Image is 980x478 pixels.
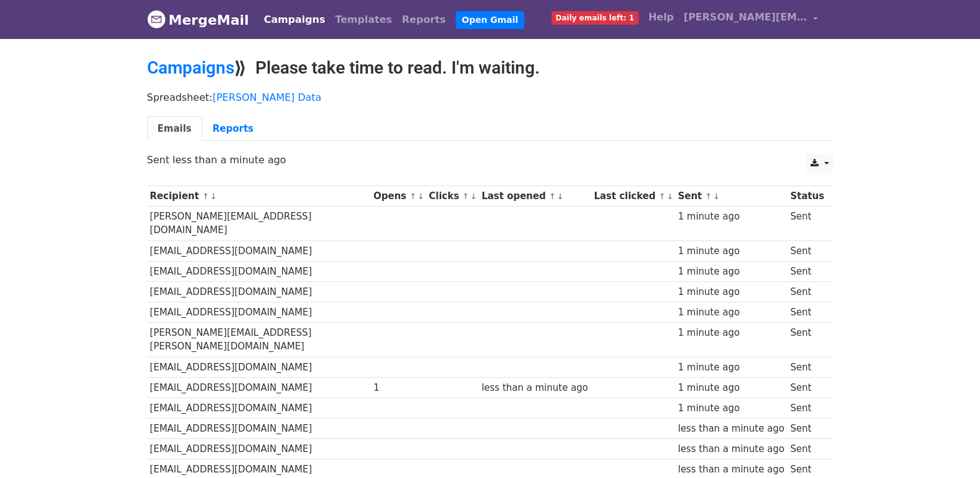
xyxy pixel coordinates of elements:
[678,381,784,395] div: 1 minute ago
[147,241,371,261] td: [EMAIL_ADDRESS][DOMAIN_NAME]
[147,398,371,418] td: [EMAIL_ADDRESS][DOMAIN_NAME]
[147,58,234,78] a: Campaigns
[370,186,426,207] th: Opens
[147,261,371,281] td: [EMAIL_ADDRESS][DOMAIN_NAME]
[678,463,784,477] div: less than a minute ago
[787,207,827,241] td: Sent
[147,116,202,142] a: Emails
[667,192,673,201] a: ↓
[787,302,827,323] td: Sent
[259,7,330,32] a: Campaigns
[787,419,827,439] td: Sent
[482,381,588,395] div: less than a minute ago
[147,439,371,459] td: [EMAIL_ADDRESS][DOMAIN_NAME]
[787,323,827,357] td: Sent
[678,442,784,456] div: less than a minute ago
[787,439,827,459] td: Sent
[787,186,827,207] th: Status
[713,192,720,201] a: ↓
[678,361,784,375] div: 1 minute ago
[147,153,833,166] p: Sent less than a minute ago
[787,398,827,418] td: Sent
[678,244,784,258] div: 1 minute ago
[373,381,423,395] div: 1
[644,5,679,30] a: Help
[147,91,833,104] p: Spreadsheet:
[426,186,479,207] th: Clicks
[471,192,477,201] a: ↓
[479,186,591,207] th: Last opened
[147,281,371,302] td: [EMAIL_ADDRESS][DOMAIN_NAME]
[787,357,827,377] td: Sent
[678,210,784,224] div: 1 minute ago
[417,192,424,201] a: ↓
[678,305,784,320] div: 1 minute ago
[678,265,784,279] div: 1 minute ago
[787,377,827,398] td: Sent
[462,192,469,201] a: ↑
[213,92,322,103] a: [PERSON_NAME] Data
[658,192,665,201] a: ↑
[591,186,675,207] th: Last clicked
[678,326,784,340] div: 1 minute ago
[147,207,371,241] td: [PERSON_NAME][EMAIL_ADDRESS][DOMAIN_NAME]
[787,261,827,281] td: Sent
[202,116,264,142] a: Reports
[705,192,712,201] a: ↑
[679,5,824,34] a: [PERSON_NAME][EMAIL_ADDRESS][DOMAIN_NAME]
[787,241,827,261] td: Sent
[787,281,827,302] td: Sent
[147,7,249,33] a: MergeMail
[330,7,397,32] a: Templates
[147,58,833,79] h2: ⟫ Please take time to read. I'm waiting.
[684,10,807,25] span: [PERSON_NAME][EMAIL_ADDRESS][DOMAIN_NAME]
[678,401,784,416] div: 1 minute ago
[557,192,564,201] a: ↓
[147,419,371,439] td: [EMAIL_ADDRESS][DOMAIN_NAME]
[147,357,371,377] td: [EMAIL_ADDRESS][DOMAIN_NAME]
[552,11,639,25] span: Daily emails left: 1
[397,7,451,32] a: Reports
[147,323,371,357] td: [PERSON_NAME][EMAIL_ADDRESS][PERSON_NAME][DOMAIN_NAME]
[678,285,784,299] div: 1 minute ago
[147,302,371,323] td: [EMAIL_ADDRESS][DOMAIN_NAME]
[547,5,644,30] a: Daily emails left: 1
[147,377,371,398] td: [EMAIL_ADDRESS][DOMAIN_NAME]
[456,11,524,29] a: Open Gmail
[549,192,556,201] a: ↑
[202,192,209,201] a: ↑
[210,192,217,201] a: ↓
[409,192,416,201] a: ↑
[675,186,788,207] th: Sent
[678,422,784,436] div: less than a minute ago
[147,10,166,28] img: MergeMail logo
[147,186,371,207] th: Recipient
